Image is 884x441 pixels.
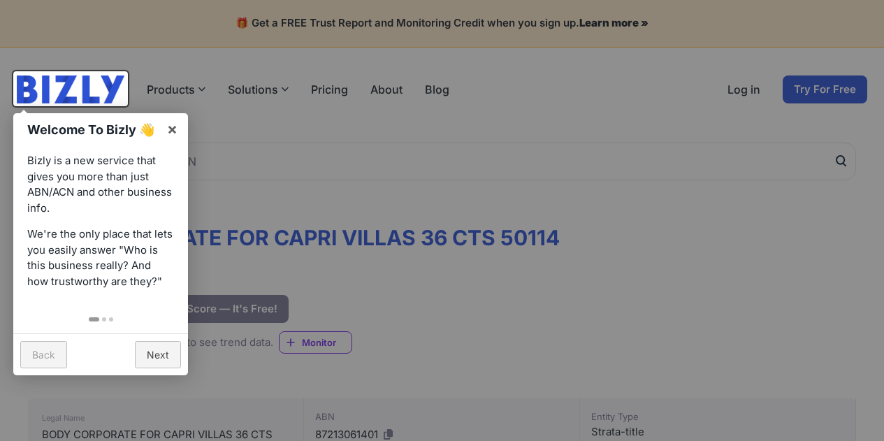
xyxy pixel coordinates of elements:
p: We're the only place that lets you easily answer "Who is this business really? And how trustworth... [27,226,174,289]
a: Back [20,341,67,368]
h1: Welcome To Bizly 👋 [27,120,159,139]
p: Bizly is a new service that gives you more than just ABN/ACN and other business info. [27,153,174,216]
a: Next [135,341,181,368]
a: × [157,113,188,145]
